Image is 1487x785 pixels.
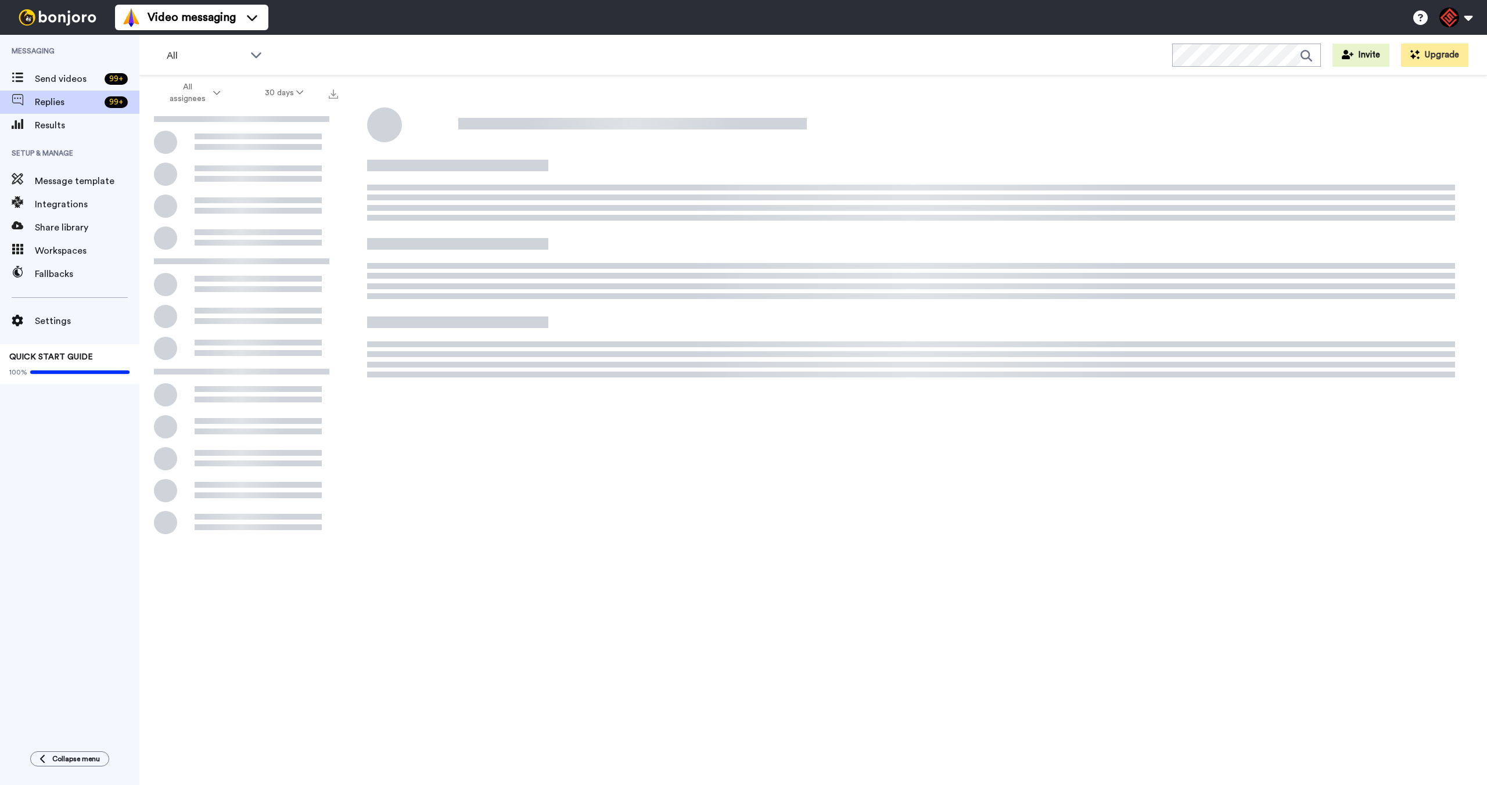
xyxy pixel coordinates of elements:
button: Collapse menu [30,751,109,766]
span: Send videos [35,72,100,86]
button: Export all results that match these filters now. [325,84,342,102]
div: 99 + [105,96,128,108]
span: All [167,49,245,63]
span: All assignees [164,81,211,105]
span: Integrations [35,197,139,211]
span: Results [35,118,139,132]
button: 30 days [243,82,326,103]
span: Replies [35,95,100,109]
span: QUICK START GUIDE [9,353,93,361]
span: Workspaces [35,244,139,258]
img: vm-color.svg [122,8,141,27]
button: Upgrade [1401,44,1468,67]
span: Collapse menu [52,754,100,764]
button: Invite [1332,44,1389,67]
img: bj-logo-header-white.svg [14,9,101,26]
span: Video messaging [148,9,236,26]
div: 99 + [105,73,128,85]
img: export.svg [329,89,338,99]
span: 100% [9,368,27,377]
span: Message template [35,174,139,188]
span: Settings [35,314,139,328]
span: Share library [35,221,139,235]
button: All assignees [142,77,243,109]
span: Fallbacks [35,267,139,281]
